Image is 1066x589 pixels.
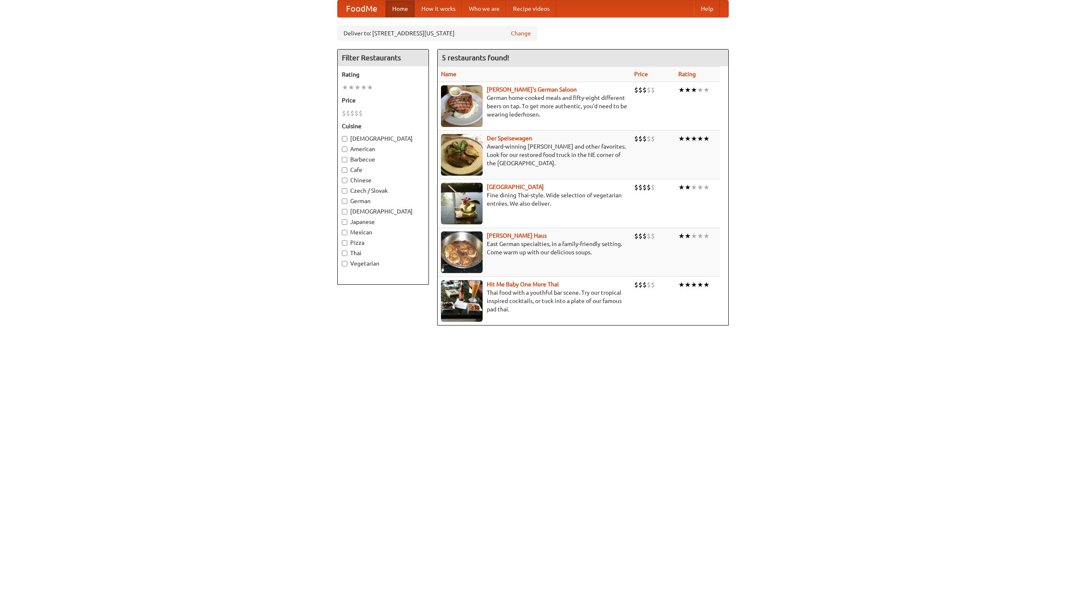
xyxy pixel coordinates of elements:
input: Vegetarian [342,261,347,266]
label: Thai [342,249,424,257]
li: ★ [354,83,361,92]
h5: Cuisine [342,122,424,130]
input: Mexican [342,230,347,235]
li: ★ [703,134,710,143]
input: Barbecue [342,157,347,162]
input: [DEMOGRAPHIC_DATA] [342,136,347,142]
li: $ [634,183,638,192]
li: ★ [691,280,697,289]
li: ★ [678,183,685,192]
li: $ [638,183,643,192]
li: ★ [703,183,710,192]
li: ★ [703,85,710,94]
li: ★ [697,183,703,192]
label: Cafe [342,166,424,174]
label: [DEMOGRAPHIC_DATA] [342,207,424,216]
li: ★ [697,231,703,241]
li: ★ [685,85,691,94]
img: kohlhaus.jpg [441,231,483,273]
li: ★ [678,134,685,143]
a: Rating [678,71,696,77]
li: $ [634,280,638,289]
h5: Price [342,96,424,104]
a: Who we are [462,0,506,17]
li: $ [647,280,651,289]
li: $ [634,134,638,143]
input: Cafe [342,167,347,173]
li: $ [634,231,638,241]
label: German [342,197,424,205]
label: Czech / Slovak [342,186,424,195]
label: Mexican [342,228,424,236]
input: [DEMOGRAPHIC_DATA] [342,209,347,214]
a: Change [511,29,531,37]
li: $ [643,134,647,143]
div: Deliver to: [STREET_ADDRESS][US_STATE] [337,26,537,41]
a: How it works [415,0,462,17]
a: [PERSON_NAME] Haus [487,232,547,239]
a: [GEOGRAPHIC_DATA] [487,184,544,190]
img: babythai.jpg [441,280,483,322]
li: $ [350,109,354,118]
li: $ [638,280,643,289]
li: $ [647,134,651,143]
p: Thai food with a youthful bar scene. Try our tropical inspired cocktails, or tuck into a plate of... [441,288,628,313]
a: Help [694,0,720,17]
li: ★ [691,231,697,241]
li: $ [359,109,363,118]
h5: Rating [342,70,424,79]
li: ★ [678,85,685,94]
li: $ [638,231,643,241]
ng-pluralize: 5 restaurants found! [442,54,509,62]
li: $ [651,231,655,241]
li: $ [354,109,359,118]
li: ★ [697,134,703,143]
img: speisewagen.jpg [441,134,483,176]
li: $ [643,183,647,192]
li: ★ [685,280,691,289]
a: Recipe videos [506,0,556,17]
li: ★ [678,280,685,289]
input: Pizza [342,240,347,246]
input: Czech / Slovak [342,188,347,194]
li: $ [643,231,647,241]
a: Price [634,71,648,77]
li: $ [647,183,651,192]
li: ★ [697,280,703,289]
p: German home-cooked meals and fifty-eight different beers on tap. To get more authentic, you'd nee... [441,94,628,119]
li: $ [647,85,651,94]
a: [PERSON_NAME]'s German Saloon [487,86,577,93]
li: ★ [691,85,697,94]
li: ★ [703,231,710,241]
li: $ [643,85,647,94]
li: ★ [361,83,367,92]
label: Chinese [342,176,424,184]
a: Hit Me Baby One More Thai [487,281,559,288]
li: ★ [685,231,691,241]
label: [DEMOGRAPHIC_DATA] [342,134,424,143]
li: ★ [691,134,697,143]
li: $ [342,109,346,118]
label: Pizza [342,239,424,247]
input: Thai [342,251,347,256]
li: ★ [691,183,697,192]
li: ★ [678,231,685,241]
p: East German specialties, in a family-friendly setting. Come warm up with our delicious soups. [441,240,628,256]
p: Award-winning [PERSON_NAME] and other favorites. Look for our restored food truck in the NE corne... [441,142,628,167]
li: ★ [342,83,348,92]
input: Japanese [342,219,347,225]
li: ★ [348,83,354,92]
h4: Filter Restaurants [338,50,428,66]
li: $ [638,134,643,143]
input: German [342,199,347,204]
li: ★ [685,134,691,143]
label: American [342,145,424,153]
a: FoodMe [338,0,386,17]
li: ★ [697,85,703,94]
a: Name [441,71,456,77]
li: $ [651,134,655,143]
label: Barbecue [342,155,424,164]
